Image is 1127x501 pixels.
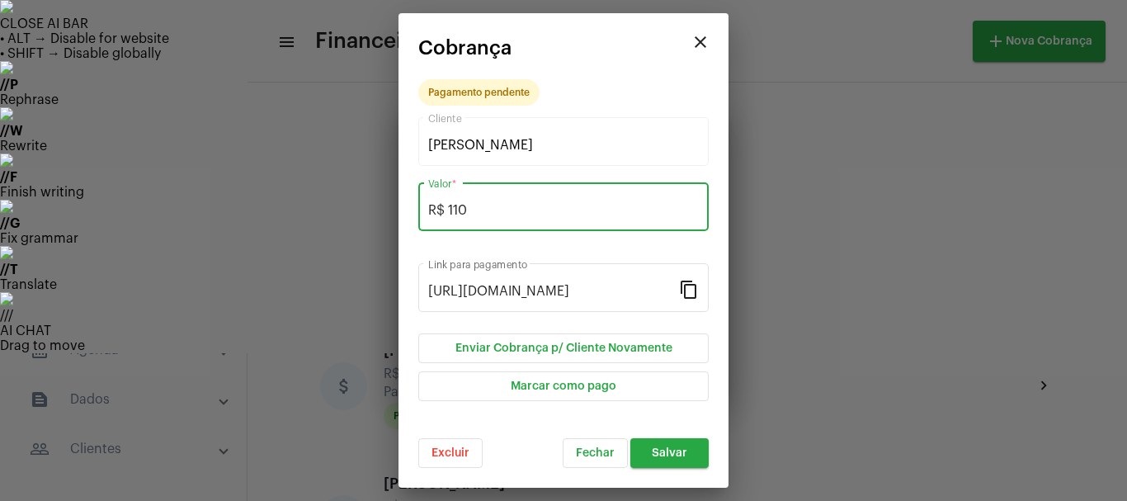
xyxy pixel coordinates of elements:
[455,343,672,354] span: Enviar Cobrança p/ Cliente Novamente
[563,438,628,468] button: Fechar
[630,438,709,468] button: Salvar
[418,438,483,468] button: Excluir
[418,371,709,401] button: Marcar como pago
[511,380,616,392] span: Marcar como pago
[652,447,687,459] span: Salvar
[431,447,469,459] span: Excluir
[576,447,615,459] span: Fechar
